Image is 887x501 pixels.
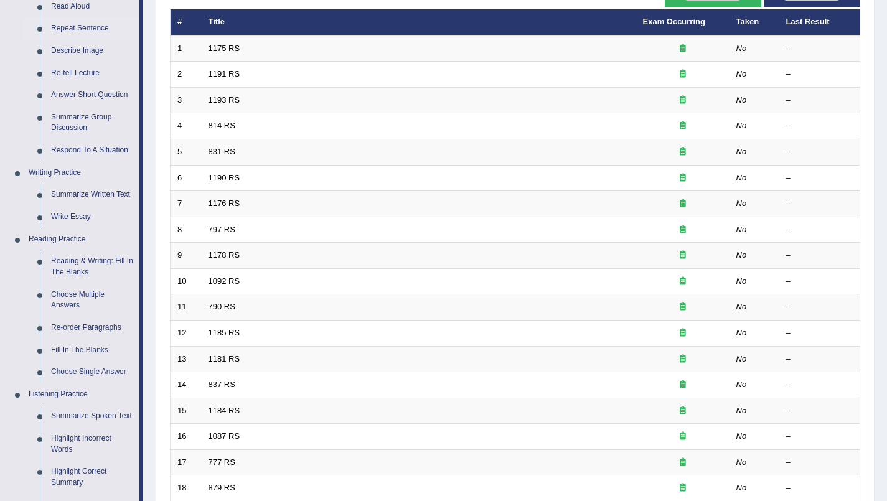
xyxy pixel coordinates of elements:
[643,68,723,80] div: Exam occurring question
[643,17,705,26] a: Exam Occurring
[45,284,139,317] a: Choose Multiple Answers
[45,84,139,106] a: Answer Short Question
[45,62,139,85] a: Re-tell Lecture
[171,87,202,113] td: 3
[171,449,202,475] td: 17
[730,9,779,35] th: Taken
[171,424,202,450] td: 16
[23,162,139,184] a: Writing Practice
[643,224,723,236] div: Exam occurring question
[786,482,853,494] div: –
[171,268,202,294] td: 10
[643,354,723,365] div: Exam occurring question
[736,483,747,492] em: No
[786,405,853,417] div: –
[643,379,723,391] div: Exam occurring question
[786,95,853,106] div: –
[736,121,747,130] em: No
[786,327,853,339] div: –
[209,69,240,78] a: 1191 RS
[736,431,747,441] em: No
[779,9,860,35] th: Last Result
[171,113,202,139] td: 4
[171,243,202,269] td: 9
[45,428,139,461] a: Highlight Incorrect Words
[736,354,747,363] em: No
[209,225,235,234] a: 797 RS
[171,398,202,424] td: 15
[209,121,235,130] a: 814 RS
[786,198,853,210] div: –
[202,9,636,35] th: Title
[45,40,139,62] a: Describe Image
[209,406,240,415] a: 1184 RS
[736,44,747,53] em: No
[45,250,139,283] a: Reading & Writing: Fill In The Blanks
[736,173,747,182] em: No
[171,217,202,243] td: 8
[643,198,723,210] div: Exam occurring question
[736,406,747,415] em: No
[643,250,723,261] div: Exam occurring question
[209,250,240,260] a: 1178 RS
[209,328,240,337] a: 1185 RS
[45,317,139,339] a: Re-order Paragraphs
[786,276,853,288] div: –
[209,457,235,467] a: 777 RS
[643,120,723,132] div: Exam occurring question
[786,457,853,469] div: –
[736,302,747,311] em: No
[23,228,139,251] a: Reading Practice
[786,431,853,442] div: –
[736,457,747,467] em: No
[643,43,723,55] div: Exam occurring question
[736,328,747,337] em: No
[171,346,202,372] td: 13
[643,405,723,417] div: Exam occurring question
[643,276,723,288] div: Exam occurring question
[209,276,240,286] a: 1092 RS
[786,43,853,55] div: –
[736,95,747,105] em: No
[786,68,853,80] div: –
[643,431,723,442] div: Exam occurring question
[171,372,202,398] td: 14
[209,95,240,105] a: 1193 RS
[209,354,240,363] a: 1181 RS
[209,431,240,441] a: 1087 RS
[209,380,235,389] a: 837 RS
[23,383,139,406] a: Listening Practice
[736,380,747,389] em: No
[171,191,202,217] td: 7
[736,225,747,234] em: No
[45,461,139,494] a: Highlight Correct Summary
[45,339,139,362] a: Fill In The Blanks
[45,405,139,428] a: Summarize Spoken Text
[45,139,139,162] a: Respond To A Situation
[643,301,723,313] div: Exam occurring question
[786,354,853,365] div: –
[736,69,747,78] em: No
[171,9,202,35] th: #
[171,320,202,346] td: 12
[171,62,202,88] td: 2
[45,361,139,383] a: Choose Single Answer
[786,224,853,236] div: –
[736,250,747,260] em: No
[786,379,853,391] div: –
[171,294,202,321] td: 11
[736,276,747,286] em: No
[643,482,723,494] div: Exam occurring question
[786,301,853,313] div: –
[171,35,202,62] td: 1
[171,139,202,166] td: 5
[209,173,240,182] a: 1190 RS
[643,327,723,339] div: Exam occurring question
[209,483,235,492] a: 879 RS
[45,206,139,228] a: Write Essay
[786,250,853,261] div: –
[209,44,240,53] a: 1175 RS
[736,147,747,156] em: No
[736,199,747,208] em: No
[786,146,853,158] div: –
